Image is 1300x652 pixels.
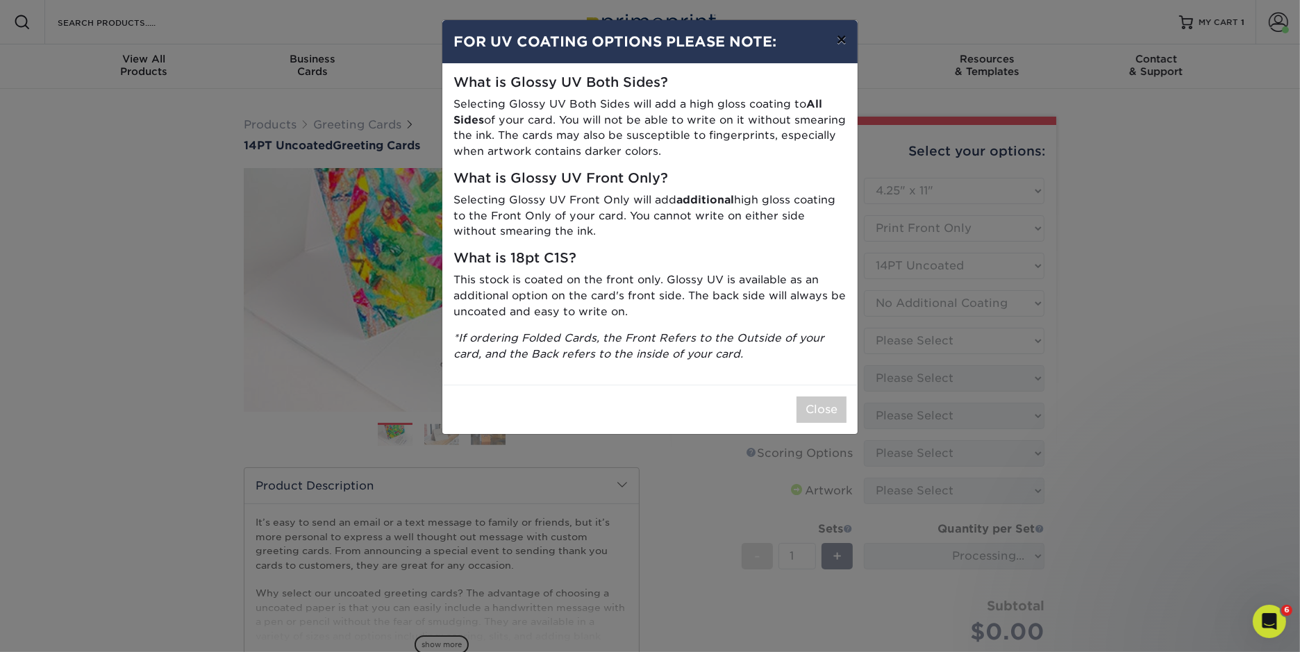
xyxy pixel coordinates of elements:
button: × [826,20,858,59]
iframe: Intercom live chat [1253,605,1286,638]
p: This stock is coated on the front only. Glossy UV is available as an additional option on the car... [453,272,847,319]
span: 6 [1281,605,1292,616]
button: Close [797,396,847,423]
p: Selecting Glossy UV Both Sides will add a high gloss coating to of your card. You will not be abl... [453,97,847,160]
h5: What is Glossy UV Front Only? [453,171,847,187]
strong: additional [676,193,734,206]
h4: FOR UV COATING OPTIONS PLEASE NOTE: [453,31,847,52]
strong: All Sides [453,97,822,126]
p: Selecting Glossy UV Front Only will add high gloss coating to the Front Only of your card. You ca... [453,192,847,240]
i: *If ordering Folded Cards, the Front Refers to the Outside of your card, and the Back refers to t... [453,331,824,360]
h5: What is 18pt C1S? [453,251,847,267]
h5: What is Glossy UV Both Sides? [453,75,847,91]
